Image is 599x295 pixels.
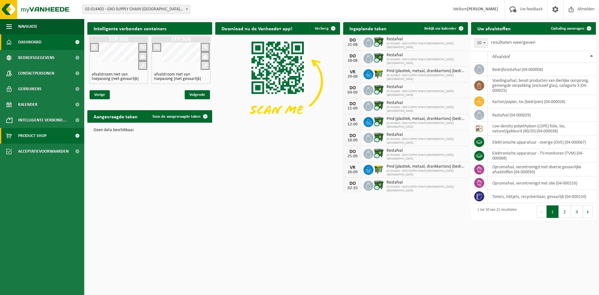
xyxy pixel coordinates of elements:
span: Restafval [387,37,465,42]
td: restafval (04-000029) [488,108,596,122]
span: Restafval [387,132,465,137]
div: DO [346,149,359,154]
h4: afvalstroom niet van toepassing (niet gevaarlijk) [154,72,208,81]
strong: [PERSON_NAME] [467,7,498,12]
span: Toon de aangevraagde taken [152,115,201,119]
img: WB-1100-CU [373,148,384,159]
h1: STP.506 [153,36,209,42]
span: 02-014402 - GXO SUPPLY CHAIN [GEOGRAPHIC_DATA] [GEOGRAPHIC_DATA] [387,74,465,81]
span: Verberg [315,27,329,31]
button: 1 [547,205,559,218]
div: 1 tot 10 van 21 resultaten [474,205,517,219]
img: WB-1100-CU [373,100,384,111]
td: elektronische apparatuur - overige (OVE) (04-000067) [488,135,596,149]
span: Volgende [185,90,210,99]
div: DO [346,86,359,91]
button: Next [583,205,593,218]
span: Vorige [90,90,110,99]
a: Toon de aangevraagde taken [147,110,212,123]
h2: Aangevraagde taken [87,110,144,122]
button: 3 [571,205,583,218]
div: 25-09 [346,154,359,159]
img: WB-1100-HPE-GN-50 [373,164,384,175]
span: Restafval [387,101,465,106]
span: Restafval [387,180,465,185]
button: Verberg [310,22,339,35]
p: Geen data beschikbaar. [94,128,206,132]
h2: Uw afvalstoffen [471,22,517,34]
h4: afvalstroom niet van toepassing (niet gevaarlijk) [92,72,145,81]
span: Gebruikers [18,81,41,97]
img: WB-1100-CU [373,116,384,127]
span: Ophaling aanvragen [551,27,584,31]
img: WB-1100-CU [373,132,384,143]
span: Kalender [18,97,37,112]
button: Previous [537,205,547,218]
span: 02-014402 - GXO SUPPLY CHAIN [GEOGRAPHIC_DATA] [GEOGRAPHIC_DATA] [387,137,465,145]
h2: Ingeplande taken [343,22,393,34]
a: Bekijk uw kalender [419,22,467,35]
td: opruimafval, verontreinigd met diverse gevaarlijke afvalstoffen (04-000093) [488,163,596,176]
span: 02-014402 - GXO SUPPLY CHAIN [GEOGRAPHIC_DATA] [GEOGRAPHIC_DATA] [387,42,465,49]
div: 04-09 [346,91,359,95]
span: Product Shop [18,128,46,144]
div: 11-09 [346,106,359,111]
img: WB-1100-CU [373,37,384,47]
div: 28-08 [346,59,359,63]
span: Restafval [387,53,465,58]
span: Bedrijfsgegevens [18,50,55,66]
span: 02-014402 - GXO SUPPLY CHAIN [GEOGRAPHIC_DATA] [GEOGRAPHIC_DATA] [387,185,465,193]
span: 02-014402 - GXO SUPPLY CHAIN [GEOGRAPHIC_DATA] [GEOGRAPHIC_DATA] [387,153,465,161]
span: Contactpersonen [18,66,54,81]
span: 02-014402 - GXO SUPPLY CHAIN BELGIUM NV - ZELLIK [82,5,190,14]
img: WB-1100-CU [373,52,384,63]
div: DO [346,54,359,59]
span: 02-014402 - GXO SUPPLY CHAIN BELGIUM NV - ZELLIK [83,5,190,14]
span: 02-014402 - GXO SUPPLY CHAIN [GEOGRAPHIC_DATA] [GEOGRAPHIC_DATA] [387,121,465,129]
img: WB-1100-HPE-GN-50 [373,68,384,79]
span: 10 [475,39,488,47]
span: Intelligente verbond... [18,112,66,128]
div: 26-09 [346,170,359,175]
span: 10 [474,38,488,48]
label: resultaten weergeven [491,40,535,45]
div: 21-08 [346,43,359,47]
div: 12-09 [346,122,359,127]
td: low density polyethyleen (LDPE) folie, los, naturel/gekleurd (80/20) (04-000038) [488,122,596,135]
td: elektronische apparatuur - TV-monitoren (TVM) (04-000068) [488,149,596,163]
div: 02-10 [346,186,359,190]
span: Pmd (plastiek, metaal, drankkartons) (bedrijven) [387,164,465,169]
div: VR [346,70,359,75]
a: Ophaling aanvragen [546,22,595,35]
span: Bekijk uw kalender [424,27,456,31]
td: voedingsafval, bevat producten van dierlijke oorsprong, gemengde verpakking (exclusief glas), cat... [488,76,596,95]
div: VR [346,165,359,170]
div: DO [346,101,359,106]
button: 2 [559,205,571,218]
h2: Download nu de Vanheede+ app! [215,22,299,34]
span: 02-014402 - GXO SUPPLY CHAIN [GEOGRAPHIC_DATA] [GEOGRAPHIC_DATA] [387,169,465,177]
span: Restafval [387,85,465,90]
div: VR [346,117,359,122]
td: opruimafval, verontreinigd met olie (04-000153) [488,176,596,190]
span: Restafval [387,148,465,153]
span: Navigatie [18,19,37,34]
div: DO [346,38,359,43]
img: Download de VHEPlus App [215,35,340,128]
img: WB-1100-CU [373,84,384,95]
span: 02-014402 - GXO SUPPLY CHAIN [GEOGRAPHIC_DATA] [GEOGRAPHIC_DATA] [387,106,465,113]
div: DO [346,181,359,186]
div: 18-09 [346,138,359,143]
span: Pmd (plastiek, metaal, drankkartons) (bedrijven) [387,116,465,121]
td: karton/papier, los (bedrijven) (04-000026) [488,95,596,108]
img: WB-1100-CU [373,180,384,190]
span: Afvalstof [492,54,510,59]
span: 02-014402 - GXO SUPPLY CHAIN [GEOGRAPHIC_DATA] [GEOGRAPHIC_DATA] [387,90,465,97]
td: toners, inktjets, recycleerbaar, gevaarlijk (04-000154) [488,190,596,203]
div: DO [346,133,359,138]
span: 02-014402 - GXO SUPPLY CHAIN [GEOGRAPHIC_DATA] [GEOGRAPHIC_DATA] [387,58,465,65]
td: bedrijfsrestafval (04-000008) [488,63,596,76]
h1: STP.505 [90,36,147,42]
span: Pmd (plastiek, metaal, drankkartons) (bedrijven) [387,69,465,74]
div: 29-08 [346,75,359,79]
